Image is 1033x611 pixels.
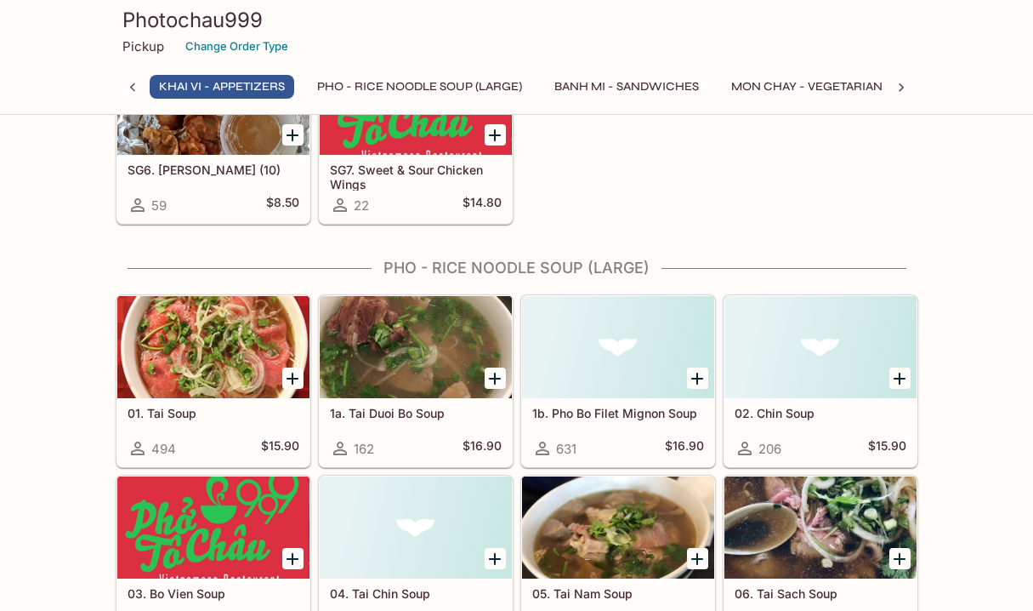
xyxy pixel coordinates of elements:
h5: 05. Tai Nam Soup [532,586,704,601]
p: Pickup [122,38,164,54]
h5: $16.90 [665,438,704,459]
button: Add SG6. Hoanh Thanh Chien (10) [282,124,304,146]
h5: 06. Tai Sach Soup [735,586,906,601]
div: 06. Tai Sach Soup [724,477,917,579]
a: SG6. [PERSON_NAME] (10)59$8.50 [116,52,310,224]
div: 02. Chin Soup [724,296,917,398]
div: 1b. Pho Bo Filet Mignon Soup [522,296,714,398]
a: SG7. Sweet & Sour Chicken Wings22$14.80 [319,52,513,224]
h5: $8.50 [266,195,299,215]
button: Banh Mi - Sandwiches [545,75,708,99]
h5: 1b. Pho Bo Filet Mignon Soup [532,406,704,420]
button: Add 01. Tai Soup [282,368,304,389]
button: Add SG7. Sweet & Sour Chicken Wings [485,124,506,146]
div: 03. Bo Vien Soup [117,477,309,579]
h5: SG7. Sweet & Sour Chicken Wings [330,163,502,191]
a: 02. Chin Soup206$15.90 [724,295,917,467]
h5: 02. Chin Soup [735,406,906,420]
a: 1a. Tai Duoi Bo Soup162$16.90 [319,295,513,467]
h5: 1a. Tai Duoi Bo Soup [330,406,502,420]
span: 162 [354,441,374,457]
div: 05. Tai Nam Soup [522,477,714,579]
button: Add 1a. Tai Duoi Bo Soup [485,368,506,389]
div: 1a. Tai Duoi Bo Soup [320,296,512,398]
button: Add 06. Tai Sach Soup [889,548,911,569]
a: 01. Tai Soup494$15.90 [116,295,310,467]
h5: $15.90 [261,438,299,459]
button: Add 05. Tai Nam Soup [687,548,708,569]
h5: $15.90 [868,438,906,459]
a: 1b. Pho Bo Filet Mignon Soup631$16.90 [521,295,715,467]
h5: 03. Bo Vien Soup [128,586,299,601]
button: Add 04. Tai Chin Soup [485,548,506,569]
h5: 01. Tai Soup [128,406,299,420]
span: 494 [151,441,176,457]
button: Add 03. Bo Vien Soup [282,548,304,569]
h3: Photochau999 [122,7,911,33]
div: SG6. Hoanh Thanh Chien (10) [117,53,309,155]
div: SG7. Sweet & Sour Chicken Wings [320,53,512,155]
span: 22 [354,197,369,214]
div: 04. Tai Chin Soup [320,477,512,579]
div: 01. Tai Soup [117,296,309,398]
h5: $16.90 [463,438,502,459]
h5: 04. Tai Chin Soup [330,586,502,601]
h4: Pho - Rice Noodle Soup (Large) [116,259,918,277]
button: Mon Chay - Vegetarian Entrees [722,75,949,99]
button: Add 1b. Pho Bo Filet Mignon Soup [687,368,708,389]
button: Khai Vi - Appetizers [150,75,294,99]
span: 206 [758,441,781,457]
h5: SG6. [PERSON_NAME] (10) [128,163,299,177]
button: Add 02. Chin Soup [889,368,911,389]
h5: $14.80 [463,195,502,215]
button: Change Order Type [178,33,296,60]
span: 631 [556,441,576,457]
span: 59 [151,197,167,214]
button: Pho - Rice Noodle Soup (Large) [308,75,531,99]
